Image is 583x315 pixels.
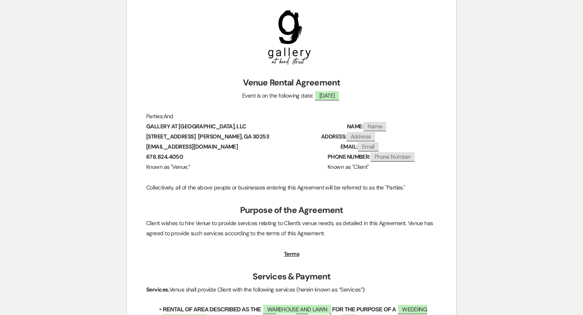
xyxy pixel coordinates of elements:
strong: 678.824.4050 [146,153,183,160]
p: Client wishes to hire Venue to provide services relating to Client’s venue needs, as detailed in ... [146,218,437,238]
strong: EMAIL: [340,143,358,150]
strong: FOR THE PURPOSE OF A [332,306,396,313]
strong: NAME: [347,123,364,130]
p: Collectively, all of the above people or businesses entering this Agreement will be referred to a... [146,183,437,193]
span: Address [347,132,375,141]
span: Name [364,122,386,131]
p: Event is on the following date: [146,91,437,101]
strong: GALLERY AT [GEOGRAPHIC_DATA], LLC [146,123,246,130]
span: [DATE] [315,90,340,100]
strong: Services & Payment [253,271,331,282]
strong: Purpose of the Agreement [240,204,343,216]
span: Known as "Client" [328,163,368,170]
span: Email [358,142,379,151]
span: WAREHOUSE AND LAWN [262,304,332,314]
strong: Venue Rental Agreement [243,77,340,88]
span: Phone Number [370,152,415,162]
p: And [146,111,437,121]
strong: [EMAIL_ADDRESS][DOMAIN_NAME] [146,143,238,150]
u: Terms [284,250,299,258]
img: Gallery logo-PNG.png [267,9,312,65]
span: Parties: [146,113,164,120]
span: Known as "Venue,” [146,163,190,170]
strong: [PERSON_NAME], GA 30253 [198,133,269,140]
strong: PHONE NUMBER: [328,153,370,160]
p: Venue shall provide Client with the following services (herein known as “Services”): [146,285,437,295]
strong: ADDRESS: [321,133,347,140]
strong: RENTAL OF AREA DESCRIBED AS THE [163,306,261,313]
strong: [STREET_ADDRESS] [146,133,196,140]
strong: Services. [146,286,169,293]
